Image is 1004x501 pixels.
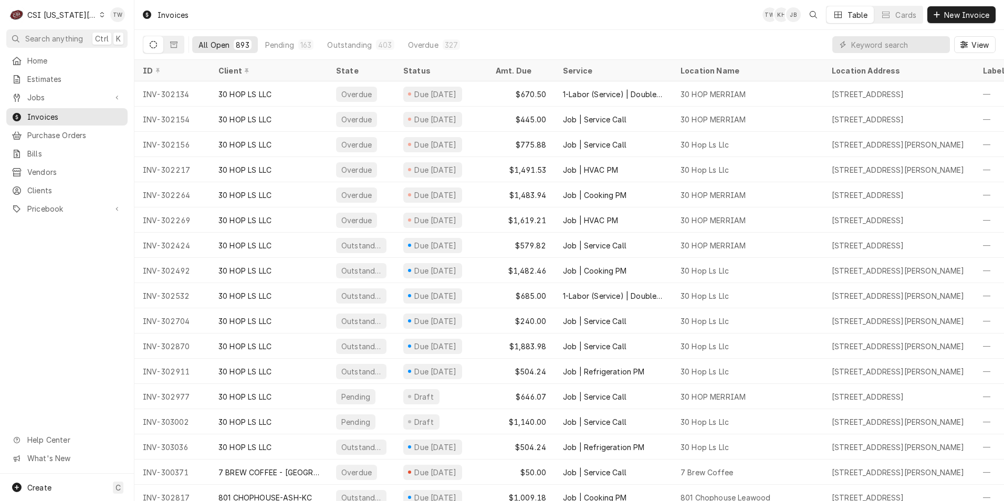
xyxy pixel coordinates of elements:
div: 403 [378,39,392,50]
div: Due [DATE] [413,114,458,125]
div: Outstanding [327,39,372,50]
button: Open search [805,6,822,23]
div: Client [218,65,317,76]
div: Job | Service Call [563,240,626,251]
div: Kyley Hunnicutt's Avatar [774,7,789,22]
div: [STREET_ADDRESS][PERSON_NAME] [832,442,965,453]
div: Overdue [408,39,438,50]
div: 7 BREW COFFEE - [GEOGRAPHIC_DATA] (1) [218,467,319,478]
a: Estimates [6,70,128,88]
div: $240.00 [487,308,555,333]
span: Home [27,55,122,66]
div: Joshua Bennett's Avatar [786,7,801,22]
div: $685.00 [487,283,555,308]
div: Due [DATE] [413,215,458,226]
div: Due [DATE] [413,366,458,377]
div: INV-302424 [134,233,210,258]
div: Job | HVAC PM [563,215,618,226]
div: [STREET_ADDRESS][PERSON_NAME] [832,467,965,478]
div: Job | HVAC PM [563,164,618,175]
div: $775.88 [487,132,555,157]
div: 30 Hop Ls Llc [681,139,729,150]
div: 1-Labor (Service) | Double | Incurred [563,89,664,100]
div: INV-302154 [134,107,210,132]
div: Outstanding [340,442,382,453]
div: State [336,65,386,76]
span: Help Center [27,434,121,445]
div: Outstanding [340,290,382,301]
div: Outstanding [340,240,382,251]
div: Tori Warrick's Avatar [110,7,125,22]
div: Job | Service Call [563,139,626,150]
div: Due [DATE] [413,190,458,201]
div: 30 HOP LS LLC [218,442,271,453]
div: Amt. Due [496,65,544,76]
div: INV-303036 [134,434,210,460]
div: INV-302134 [134,81,210,107]
div: [STREET_ADDRESS][PERSON_NAME] [832,265,965,276]
div: [STREET_ADDRESS][PERSON_NAME] [832,341,965,352]
div: Due [DATE] [413,341,458,352]
button: New Invoice [927,6,996,23]
div: Due [DATE] [413,240,458,251]
div: 30 HOP LS LLC [218,316,271,327]
div: 30 HOP MERRIAM [681,215,746,226]
div: 30 HOP LS LLC [218,366,271,377]
div: TW [110,7,125,22]
div: 30 Hop Ls Llc [681,366,729,377]
div: [STREET_ADDRESS] [832,240,904,251]
div: Pending [340,391,371,402]
div: Overdue [340,164,373,175]
a: Go to Pricebook [6,200,128,217]
div: Status [403,65,477,76]
div: 30 HOP LS LLC [218,265,271,276]
div: Outstanding [340,341,382,352]
div: $1,140.00 [487,409,555,434]
span: Bills [27,148,122,159]
div: Job | Cooking PM [563,265,627,276]
div: INV-300371 [134,460,210,485]
div: All Open [198,39,229,50]
div: 30 HOP LS LLC [218,139,271,150]
div: INV-302532 [134,283,210,308]
div: INV-302264 [134,182,210,207]
div: Job | Service Call [563,316,626,327]
a: Vendors [6,163,128,181]
span: New Invoice [942,9,991,20]
div: INV-302156 [134,132,210,157]
div: Job | Service Call [563,391,626,402]
a: Purchase Orders [6,127,128,144]
div: 30 Hop Ls Llc [681,341,729,352]
span: Purchase Orders [27,130,122,141]
div: Due [DATE] [413,316,458,327]
a: Go to Jobs [6,89,128,106]
span: Jobs [27,92,107,103]
div: KH [774,7,789,22]
div: 30 HOP LS LLC [218,164,271,175]
div: [STREET_ADDRESS][PERSON_NAME] [832,416,965,427]
div: [STREET_ADDRESS] [832,114,904,125]
div: Draft [413,416,435,427]
div: Job | Service Call [563,416,626,427]
span: Invoices [27,111,122,122]
div: 30 Hop Ls Llc [681,316,729,327]
div: Due [DATE] [413,139,458,150]
span: What's New [27,453,121,464]
div: 30 HOP LS LLC [218,114,271,125]
div: Tori Warrick's Avatar [762,7,777,22]
div: Overdue [340,139,373,150]
div: 163 [300,39,311,50]
div: Due [DATE] [413,290,458,301]
span: View [969,39,991,50]
span: C [116,482,121,493]
a: Invoices [6,108,128,126]
div: [STREET_ADDRESS][PERSON_NAME] [832,366,965,377]
div: Location Address [832,65,964,76]
span: Ctrl [95,33,109,44]
div: Job | Service Call [563,341,626,352]
span: K [116,33,121,44]
div: INV-302977 [134,384,210,409]
div: [STREET_ADDRESS] [832,391,904,402]
a: Bills [6,145,128,162]
div: INV-302269 [134,207,210,233]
